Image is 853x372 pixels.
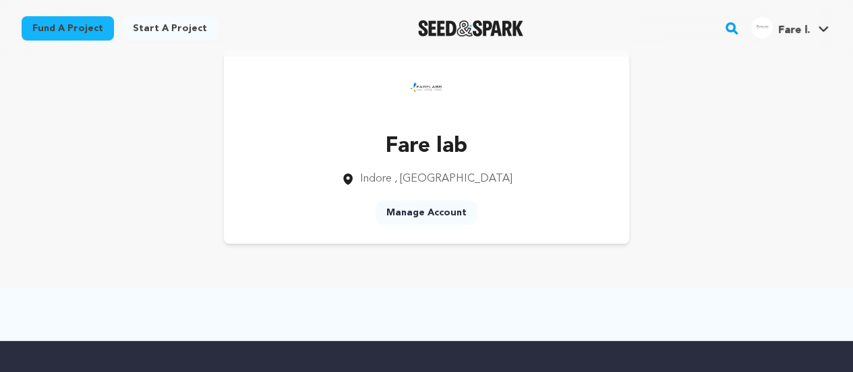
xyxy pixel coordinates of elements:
[778,25,810,36] span: Fare l.
[418,20,524,36] img: Seed&Spark Logo Dark Mode
[751,17,810,38] div: Fare l.'s Profile
[22,16,114,41] a: Fund a project
[360,174,392,184] span: Indore
[748,14,831,38] a: Fare l.'s Profile
[394,174,512,184] span: , [GEOGRAPHIC_DATA]
[418,20,524,36] a: Seed&Spark Homepage
[400,63,454,117] img: https://seedandspark-static.s3.us-east-2.amazonaws.com/images/User/002/060/335/medium/7177b27e6bb...
[376,201,477,225] a: Manage Account
[751,17,773,38] img: 7177b27e6bb3c5df.png
[748,14,831,43] span: Fare l.'s Profile
[122,16,218,41] a: Start a project
[341,130,512,163] p: Fare lab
